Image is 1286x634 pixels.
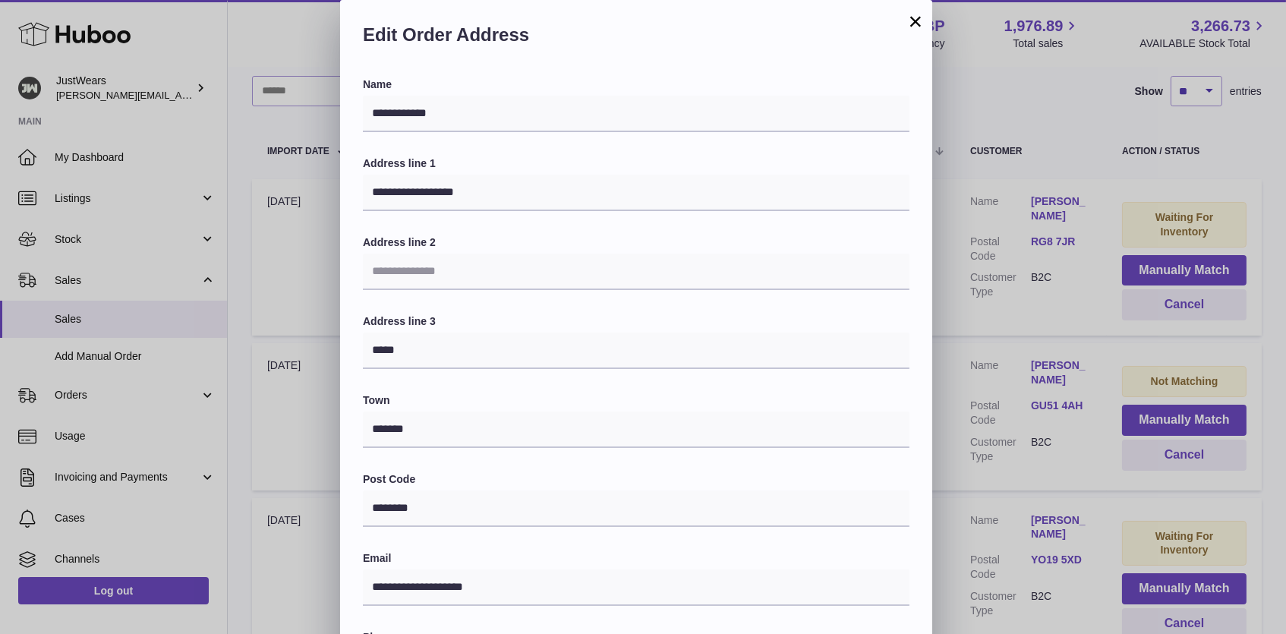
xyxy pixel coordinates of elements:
[363,77,909,92] label: Name
[906,12,925,30] button: ×
[363,23,909,55] h2: Edit Order Address
[363,156,909,171] label: Address line 1
[363,472,909,487] label: Post Code
[363,551,909,566] label: Email
[363,393,909,408] label: Town
[363,314,909,329] label: Address line 3
[363,235,909,250] label: Address line 2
